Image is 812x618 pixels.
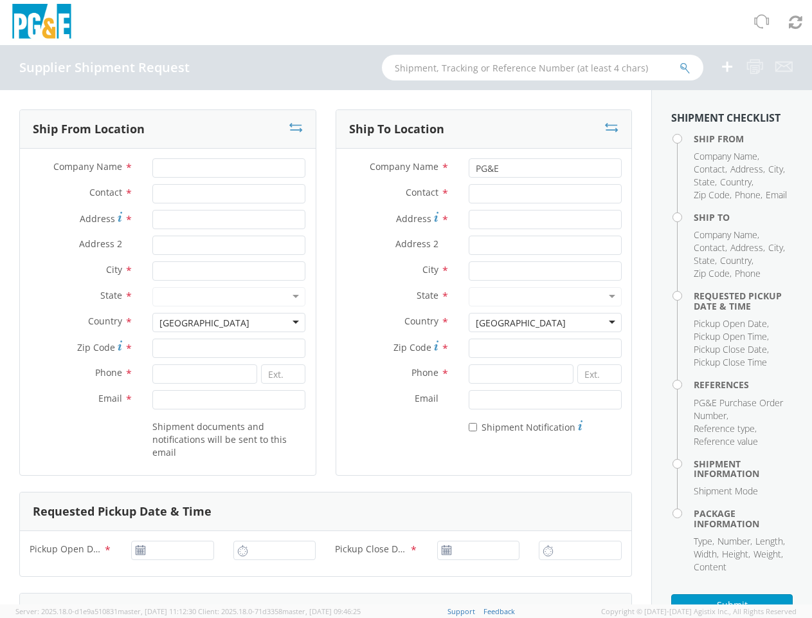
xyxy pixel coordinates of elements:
h4: Shipment Information [694,459,793,479]
label: Shipment Notification [469,418,582,434]
input: Ext. [577,364,622,384]
span: Email [415,392,438,404]
li: , [753,548,783,561]
input: Shipment Notification [469,423,477,431]
input: Ext. [261,364,305,384]
h4: References [694,380,793,389]
span: City [768,163,783,175]
span: Country [720,176,752,188]
span: Zip Code [393,341,431,353]
a: Feedback [483,606,515,616]
span: City [422,263,438,276]
span: Pickup Close Date [694,343,767,355]
img: pge-logo-06675f144f4cfa6a6814.png [10,4,74,42]
h4: Requested Pickup Date & Time [694,291,793,311]
span: Company Name [53,160,122,173]
span: Country [720,254,752,267]
span: Length [755,535,783,547]
span: Address [396,212,431,225]
li: , [694,176,717,189]
span: Address [730,163,763,175]
span: Contact [694,241,725,254]
span: State [694,254,715,267]
span: Width [694,548,717,560]
h3: Requested Pickup Date & Time [33,505,212,518]
h4: Package Information [694,509,793,529]
span: Address 2 [395,238,438,250]
li: , [694,330,769,343]
span: Pickup Close Time [694,356,767,368]
span: Phone [411,366,438,379]
div: [GEOGRAPHIC_DATA] [159,317,249,330]
span: Country [88,315,122,327]
li: , [722,548,750,561]
span: Copyright © [DATE]-[DATE] Agistix Inc., All Rights Reserved [601,606,797,617]
span: Reference value [694,435,758,447]
span: State [100,289,122,301]
span: Address [80,212,115,225]
li: , [694,397,789,422]
span: Email [766,189,787,201]
li: , [694,343,769,356]
label: Shipment documents and notifications will be sent to this email [152,418,305,459]
span: Contact [89,186,122,198]
li: , [694,163,727,176]
span: Reference type [694,422,755,435]
span: Company Name [694,229,757,241]
li: , [694,150,759,163]
li: , [730,163,765,176]
span: master, [DATE] 09:46:25 [282,606,361,616]
span: PG&E Purchase Order Number [694,397,783,422]
h3: Ship To Location [349,123,444,136]
li: , [694,229,759,241]
span: Pickup Close Date & Time [335,543,409,557]
span: Contact [694,163,725,175]
span: Height [722,548,748,560]
span: Weight [753,548,781,560]
span: Server: 2025.18.0-d1e9a510831 [15,606,196,616]
li: , [720,254,753,267]
span: Email [98,392,122,404]
span: City [106,263,122,276]
span: Phone [95,366,122,379]
li: , [694,241,727,254]
span: Zip Code [694,189,730,201]
li: , [694,189,732,201]
span: Client: 2025.18.0-71d3358 [198,606,361,616]
li: , [720,176,753,189]
li: , [768,241,785,254]
strong: Shipment Checklist [671,111,780,125]
span: Zip Code [694,267,730,279]
span: City [768,241,783,254]
span: Company Name [694,150,757,162]
li: , [694,267,732,280]
h4: Supplier Shipment Request [19,61,190,75]
li: , [730,241,765,254]
span: Phone [735,189,761,201]
span: Zip Code [77,341,115,353]
span: Address [730,241,763,254]
span: Address 2 [79,238,122,250]
span: State [417,289,438,301]
span: Content [694,561,726,573]
h4: Ship From [694,134,793,144]
span: Company Name [370,160,438,173]
h4: Ship To [694,212,793,222]
li: , [717,535,752,548]
span: Type [694,535,712,547]
span: Pickup Open Time [694,330,767,342]
span: State [694,176,715,188]
li: , [768,163,785,176]
span: master, [DATE] 11:12:30 [118,606,196,616]
li: , [694,535,714,548]
li: , [735,189,762,201]
input: Shipment, Tracking or Reference Number (at least 4 chars) [382,55,703,80]
a: Support [447,606,475,616]
span: Pickup Open Date [694,317,767,330]
li: , [694,422,757,435]
button: Submit [671,594,793,616]
h3: Ship From Location [33,123,145,136]
span: Shipment Mode [694,485,758,497]
li: , [694,254,717,267]
span: Phone [735,267,761,279]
